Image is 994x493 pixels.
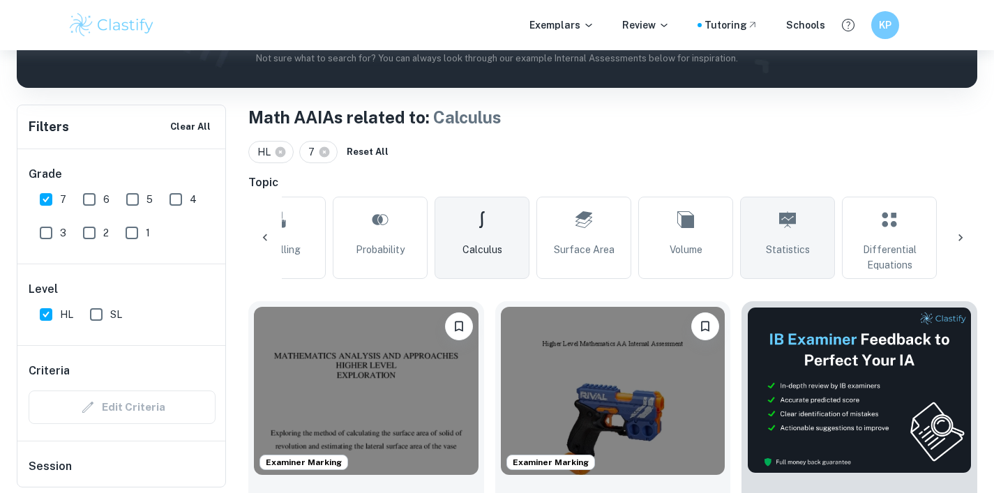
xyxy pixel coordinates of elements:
[68,11,156,39] img: Clastify logo
[146,225,150,241] span: 1
[29,390,216,424] div: Criteria filters are unavailable when searching by topic
[356,242,405,257] span: Probability
[29,363,70,379] h6: Criteria
[190,192,197,207] span: 4
[248,105,977,130] h1: Math AA IAs related to:
[343,142,392,162] button: Reset All
[103,192,110,207] span: 6
[299,141,338,163] div: 7
[146,192,153,207] span: 5
[29,281,216,298] h6: Level
[167,116,214,137] button: Clear All
[60,307,73,322] span: HL
[554,242,615,257] span: Surface Area
[29,166,216,183] h6: Grade
[501,307,725,475] img: Math AA IA example thumbnail: A mathematical model of Nerf toy gun bul
[848,242,931,273] span: Differential Equations
[691,312,719,340] button: Bookmark
[529,17,594,33] p: Exemplars
[260,456,347,469] span: Examiner Marking
[103,225,109,241] span: 2
[877,17,893,33] h6: KP
[29,458,216,486] h6: Session
[445,312,473,340] button: Bookmark
[766,242,810,257] span: Statistics
[254,307,479,475] img: Math AA IA example thumbnail: Exploring the method of calculating the
[29,117,69,137] h6: Filters
[670,242,702,257] span: Volume
[747,307,972,473] img: Thumbnail
[507,456,594,469] span: Examiner Marking
[836,13,860,37] button: Help and Feedback
[308,144,321,160] span: 7
[462,242,502,257] span: Calculus
[705,17,758,33] a: Tutoring
[248,141,294,163] div: HL
[28,52,966,66] p: Not sure what to search for? You can always look through our example Internal Assessments below f...
[60,192,66,207] span: 7
[110,307,122,322] span: SL
[433,107,502,127] span: Calculus
[248,174,977,191] h6: Topic
[60,225,66,241] span: 3
[871,11,899,39] button: KP
[257,144,277,160] span: HL
[786,17,825,33] a: Schools
[622,17,670,33] p: Review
